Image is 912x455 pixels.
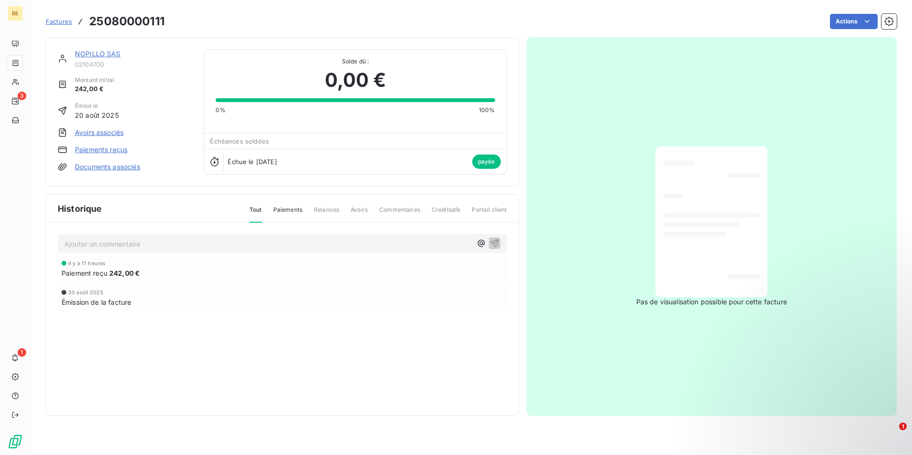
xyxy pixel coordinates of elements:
span: Solde dû : [216,57,495,66]
span: 20 août 2025 [75,110,119,120]
a: NOPILLO SAS [75,50,121,58]
a: Paiements reçus [75,145,127,155]
span: payée [472,155,501,169]
span: 1 [899,423,907,430]
span: 100% [479,106,495,114]
h3: 25080000111 [89,13,165,30]
span: 3 [18,92,26,100]
span: Historique [58,202,102,215]
span: Émission de la facture [62,297,131,307]
span: Pas de visualisation possible pour cette facture [636,297,787,307]
iframe: Intercom live chat [880,423,902,445]
span: Échue le [DATE] [228,158,277,165]
span: 242,00 € [109,268,140,278]
span: Factures [46,18,72,25]
span: Commentaires [379,206,420,222]
span: Relances [314,206,339,222]
span: Montant initial [75,76,114,84]
iframe: Intercom notifications message [721,362,912,429]
span: Échéances soldées [210,137,269,145]
span: Portail client [472,206,507,222]
span: Avoirs [351,206,368,222]
span: Tout [249,206,262,223]
div: BE [8,6,23,21]
button: Actions [830,14,878,29]
span: Paiements [273,206,302,222]
span: 02104700 [75,61,192,68]
a: Factures [46,17,72,26]
span: Émise le [75,102,119,110]
span: 1 [18,348,26,357]
span: 0,00 € [325,66,386,94]
span: 20 août 2025 [68,290,104,295]
span: 242,00 € [75,84,114,94]
span: Paiement reçu [62,268,107,278]
a: Avoirs associés [75,128,124,137]
img: Logo LeanPay [8,434,23,449]
a: Documents associés [75,162,140,172]
span: Creditsafe [432,206,461,222]
span: il y a 11 heures [68,260,105,266]
span: 0% [216,106,225,114]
